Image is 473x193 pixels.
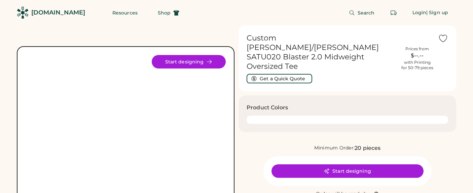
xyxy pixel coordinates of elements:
[152,55,226,68] button: Start designing
[426,9,448,16] div: | Sign up
[400,52,434,60] div: $--.--
[31,8,85,17] div: [DOMAIN_NAME]
[150,6,187,20] button: Shop
[104,6,146,20] button: Resources
[247,33,396,71] h1: Custom [PERSON_NAME]/[PERSON_NAME] SATU020 Blaster 2.0 Midweight Oversized Tee
[405,46,429,52] div: Prices from
[247,104,288,112] h3: Product Colors
[341,6,383,20] button: Search
[158,10,171,15] span: Shop
[247,74,312,83] button: Get a Quick Quote
[387,6,400,20] button: Retrieve an order
[234,29,292,38] div: FREE SHIPPING
[314,145,355,151] div: Minimum Order:
[358,10,375,15] span: Search
[17,7,29,19] img: Rendered Logo - Screens
[355,144,380,152] div: 20 pieces
[271,164,424,178] button: Start designing
[401,60,433,71] div: with Printing for 50-79 pieces
[412,9,427,16] div: Login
